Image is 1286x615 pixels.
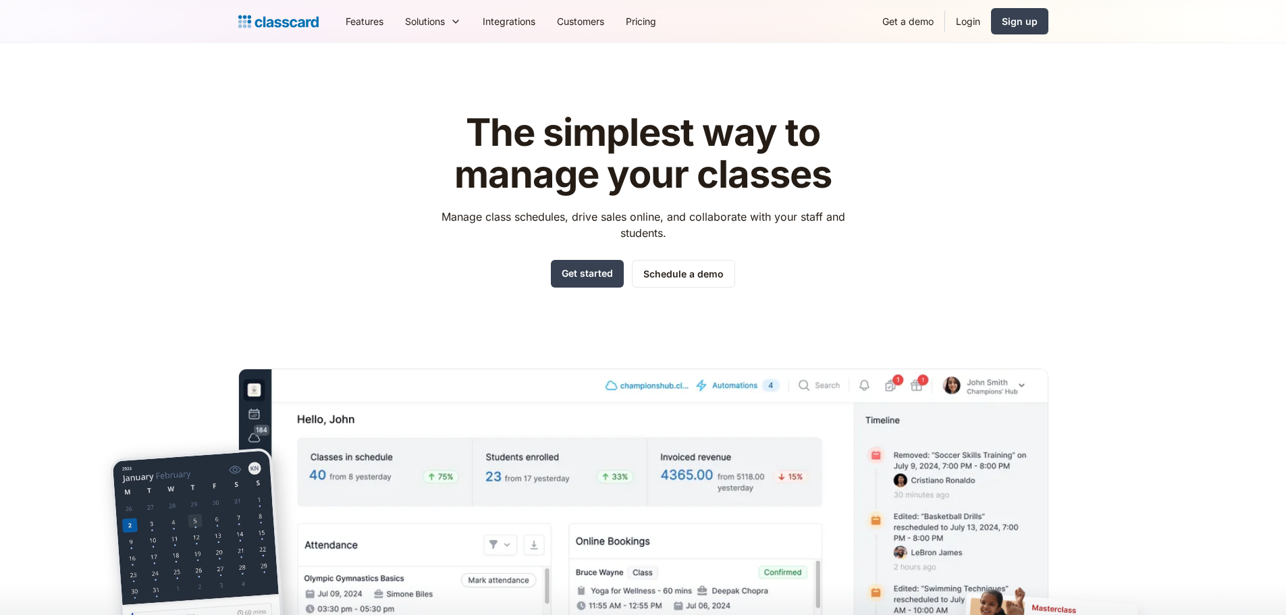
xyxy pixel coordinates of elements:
a: Pricing [615,6,667,36]
a: Login [945,6,991,36]
a: Sign up [991,8,1048,34]
a: Features [335,6,394,36]
p: Manage class schedules, drive sales online, and collaborate with your staff and students. [429,209,857,241]
a: Schedule a demo [632,260,735,288]
div: Sign up [1002,14,1038,28]
h1: The simplest way to manage your classes [429,112,857,195]
a: Get a demo [872,6,944,36]
a: Logo [238,12,319,31]
a: Customers [546,6,615,36]
a: Get started [551,260,624,288]
div: Solutions [394,6,472,36]
a: Integrations [472,6,546,36]
div: Solutions [405,14,445,28]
